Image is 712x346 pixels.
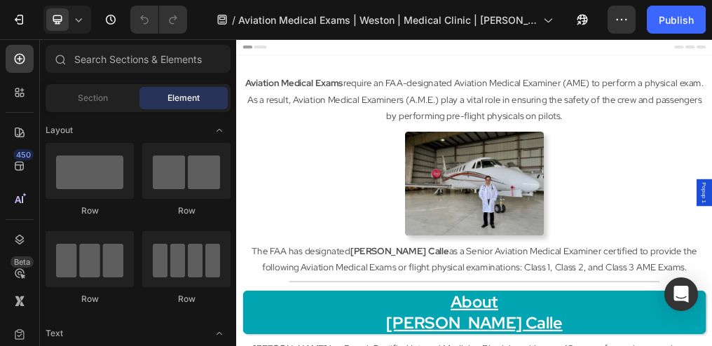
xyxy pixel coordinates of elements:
iframe: Design area [236,39,712,346]
span: Toggle open [208,322,231,345]
div: Row [46,293,134,305]
input: Search Sections & Elements [46,45,231,73]
span: Section [78,92,108,104]
span: Aviation Medical Exams | Weston | Medical Clinic | [PERSON_NAME] [238,13,538,27]
div: Row [142,205,231,217]
span: Toggle open [208,119,231,141]
strong: Aviation Medical Exams [15,67,189,88]
span: Layout [46,124,73,137]
span: Text [46,327,63,340]
div: 450 [13,149,34,160]
div: Undo/Redo [130,6,187,34]
div: Row [46,205,134,217]
div: Row [142,293,231,305]
div: Beta [11,256,34,268]
div: Open Intercom Messenger [664,277,698,311]
span: / [232,13,235,27]
span: Element [167,92,200,104]
div: Publish [659,13,694,27]
button: Publish [647,6,706,34]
